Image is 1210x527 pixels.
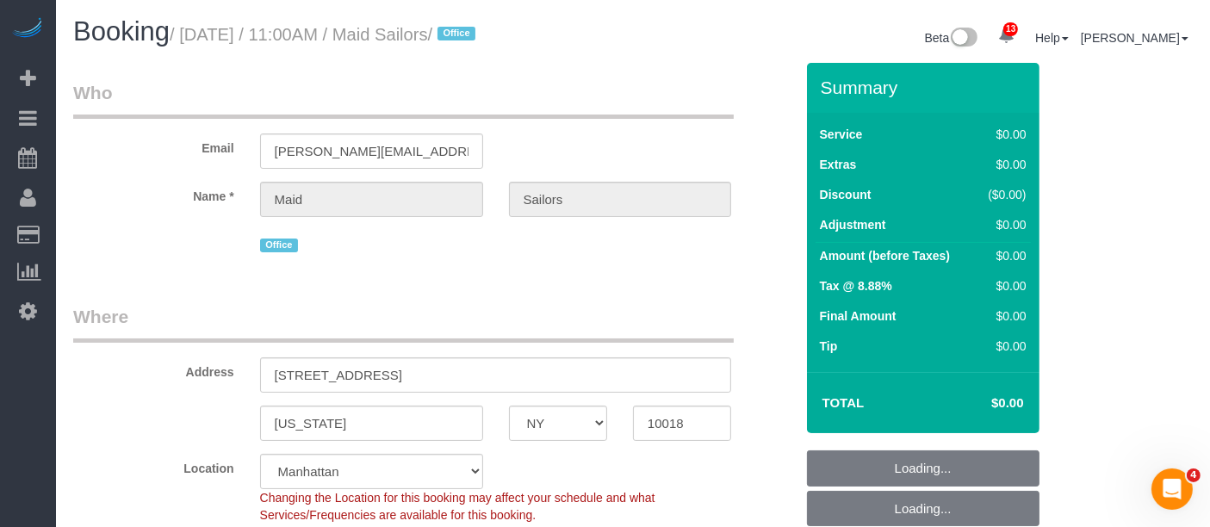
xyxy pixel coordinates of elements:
label: Email [60,133,247,157]
input: Last Name [509,182,732,217]
a: [PERSON_NAME] [1081,31,1188,45]
a: Help [1035,31,1069,45]
div: $0.00 [981,156,1027,173]
label: Discount [820,186,872,203]
label: Service [820,126,863,143]
iframe: Intercom live chat [1151,468,1193,510]
input: City [260,406,483,441]
label: Name * [60,182,247,205]
div: $0.00 [981,277,1027,294]
a: Beta [925,31,978,45]
legend: Who [73,80,734,119]
small: / [DATE] / 11:00AM / Maid Sailors [170,25,481,44]
h4: $0.00 [940,396,1023,411]
span: / [428,25,481,44]
div: $0.00 [981,338,1027,355]
div: $0.00 [981,247,1027,264]
span: 13 [1003,22,1018,36]
div: $0.00 [981,216,1027,233]
h3: Summary [821,77,1031,97]
label: Amount (before Taxes) [820,247,950,264]
label: Address [60,357,247,381]
span: Booking [73,16,170,46]
span: 4 [1187,468,1201,482]
legend: Where [73,304,734,343]
input: Email [260,133,483,169]
input: Zip Code [633,406,731,441]
div: ($0.00) [981,186,1027,203]
label: Adjustment [820,216,886,233]
label: Final Amount [820,307,897,325]
a: 13 [990,17,1023,55]
strong: Total [822,395,865,410]
img: Automaid Logo [10,17,45,41]
label: Location [60,454,247,477]
label: Extras [820,156,857,173]
label: Tip [820,338,838,355]
span: Changing the Location for this booking may affect your schedule and what Services/Frequencies are... [260,491,655,522]
div: $0.00 [981,126,1027,143]
span: Office [260,239,298,252]
input: First Name [260,182,483,217]
label: Tax @ 8.88% [820,277,892,294]
div: $0.00 [981,307,1027,325]
span: Office [437,27,475,40]
img: New interface [949,28,977,50]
